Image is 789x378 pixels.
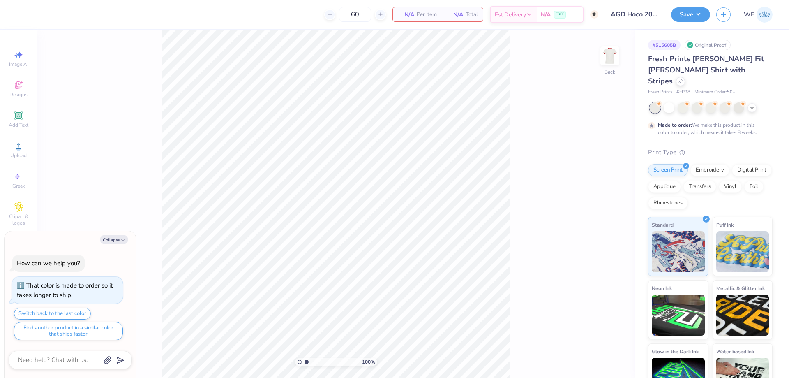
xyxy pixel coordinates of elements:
[671,7,710,22] button: Save
[541,10,551,19] span: N/A
[466,10,478,19] span: Total
[690,164,729,176] div: Embroidery
[14,322,123,340] button: Find another product in a similar color that ships faster
[744,10,754,19] span: WE
[14,308,91,320] button: Switch back to the last color
[17,259,80,267] div: How can we help you?
[417,10,437,19] span: Per Item
[362,358,375,366] span: 100 %
[716,295,769,336] img: Metallic & Glitter Ink
[4,213,33,226] span: Clipart & logos
[719,181,742,193] div: Vinyl
[658,121,759,136] div: We make this product in this color to order, which means it takes 8 weeks.
[604,68,615,76] div: Back
[652,220,674,229] span: Standard
[652,231,705,272] img: Standard
[716,231,769,272] img: Puff Ink
[652,284,672,292] span: Neon Ink
[744,7,773,23] a: WE
[10,152,27,159] span: Upload
[648,89,672,96] span: Fresh Prints
[694,89,736,96] span: Minimum Order: 50 +
[12,183,25,189] span: Greek
[602,48,618,64] img: Back
[648,54,764,86] span: Fresh Prints [PERSON_NAME] Fit [PERSON_NAME] Shirt with Stripes
[9,122,28,128] span: Add Text
[9,61,28,67] span: Image AI
[757,7,773,23] img: Werrine Empeynado
[339,7,371,22] input: – –
[100,235,128,244] button: Collapse
[17,281,113,299] div: That color is made to order so it takes longer to ship.
[648,164,688,176] div: Screen Print
[398,10,414,19] span: N/A
[648,148,773,157] div: Print Type
[716,220,734,229] span: Puff Ink
[744,181,764,193] div: Foil
[683,181,716,193] div: Transfers
[648,181,681,193] div: Applique
[685,40,731,50] div: Original Proof
[716,284,765,292] span: Metallic & Glitter Ink
[447,10,463,19] span: N/A
[648,40,681,50] div: # 515605B
[732,164,772,176] div: Digital Print
[652,347,699,356] span: Glow in the Dark Ink
[658,122,692,128] strong: Made to order:
[652,295,705,336] img: Neon Ink
[676,89,690,96] span: # FP98
[716,347,754,356] span: Water based Ink
[9,91,28,98] span: Designs
[648,197,688,209] div: Rhinestones
[495,10,526,19] span: Est. Delivery
[604,6,665,23] input: Untitled Design
[556,12,564,17] span: FREE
